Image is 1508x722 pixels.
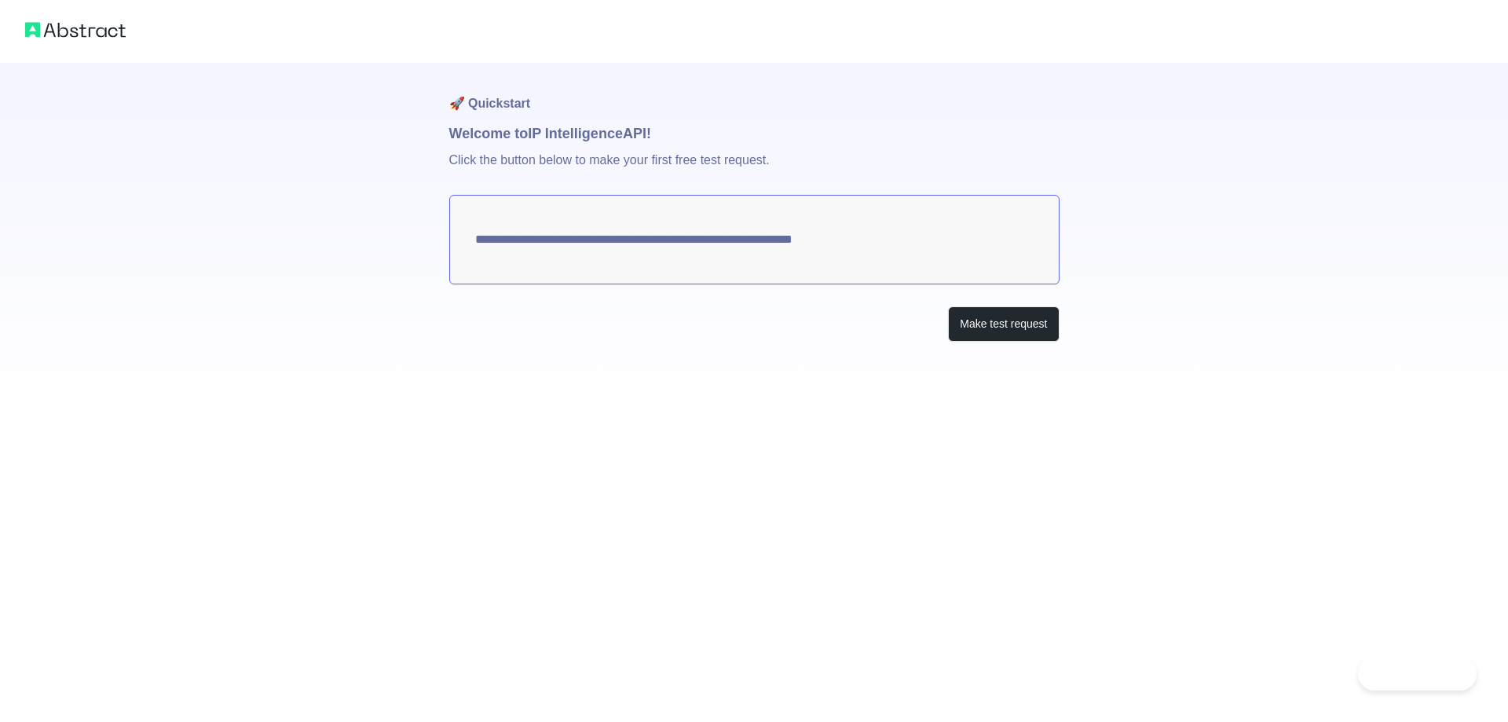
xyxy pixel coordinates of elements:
[1358,658,1477,691] iframe: Toggle Customer Support
[449,123,1060,145] h1: Welcome to IP Intelligence API!
[449,145,1060,195] p: Click the button below to make your first free test request.
[449,63,1060,123] h1: 🚀 Quickstart
[25,19,126,41] img: Abstract logo
[948,306,1059,342] button: Make test request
